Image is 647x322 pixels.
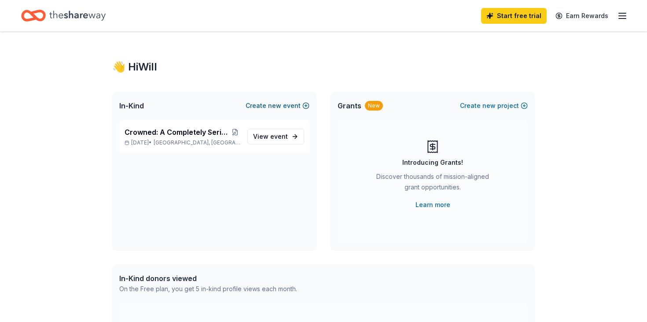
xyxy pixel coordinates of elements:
a: Home [21,5,106,26]
a: Start free trial [481,8,547,24]
a: View event [247,129,304,144]
span: new [268,100,281,111]
span: Grants [338,100,361,111]
div: New [365,101,383,111]
p: [DATE] • [125,139,240,146]
span: event [270,133,288,140]
div: Introducing Grants! [402,157,463,168]
div: Discover thousands of mission-aligned grant opportunities. [373,171,493,196]
span: View [253,131,288,142]
span: In-Kind [119,100,144,111]
a: Earn Rewards [550,8,614,24]
div: On the Free plan, you get 5 in-kind profile views each month. [119,284,297,294]
div: In-Kind donors viewed [119,273,297,284]
a: Learn more [415,200,450,210]
button: Createnewevent [246,100,309,111]
span: new [482,100,496,111]
span: Crowned: A Completely Serious Search for a 10? [125,127,229,137]
span: [GEOGRAPHIC_DATA], [GEOGRAPHIC_DATA] [154,139,240,146]
div: 👋 Hi Will [112,60,535,74]
button: Createnewproject [460,100,528,111]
